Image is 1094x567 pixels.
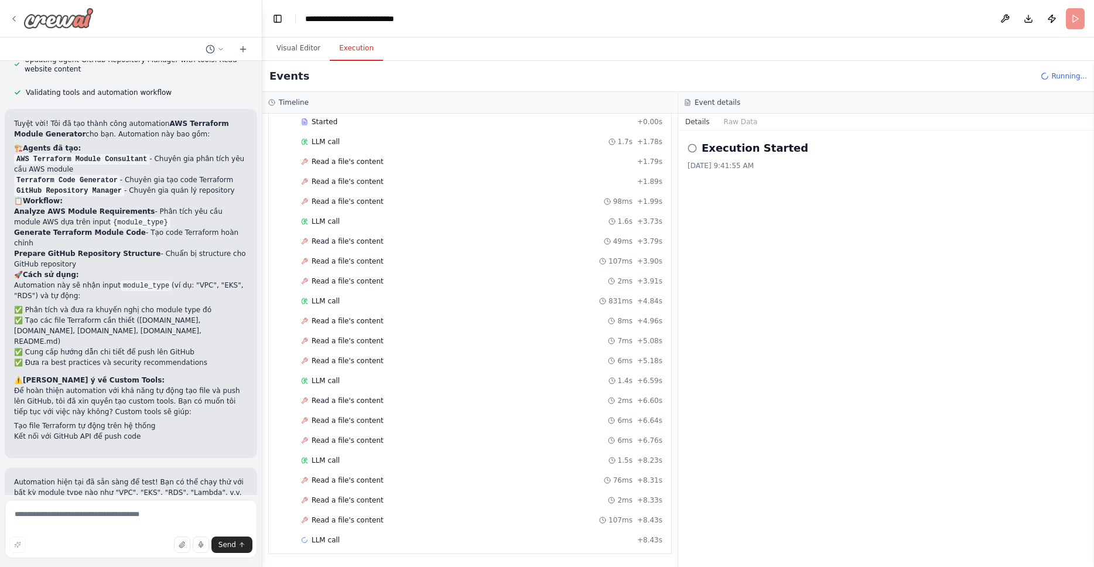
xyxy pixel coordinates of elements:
[617,436,633,445] span: 6ms
[14,269,248,280] h2: 🚀
[14,185,248,196] li: - Chuyên gia quản lý repository
[613,476,633,485] span: 76ms
[613,237,633,246] span: 49ms
[312,476,384,485] span: Read a file's content
[617,356,633,366] span: 6ms
[637,376,662,385] span: + 6.59s
[312,396,384,405] span: Read a file's content
[14,118,248,139] p: Tuyệt vời! Tôi đã tạo thành công automation cho bạn. Automation này bao gồm:
[1051,71,1087,81] span: Running...
[23,197,63,205] strong: Workflow:
[23,144,81,152] strong: Agents đã tạo:
[121,281,172,291] code: module_type
[201,42,229,56] button: Switch to previous chat
[330,36,383,61] button: Execution
[312,316,384,326] span: Read a file's content
[637,336,662,346] span: + 5.08s
[678,114,717,130] button: Details
[14,175,248,185] li: - Chuyên gia tạo code Terraform
[717,114,765,130] button: Raw Data
[279,98,309,107] h3: Timeline
[312,117,337,127] span: Started
[617,276,633,286] span: 2ms
[312,515,384,525] span: Read a file's content
[312,237,384,246] span: Read a file's content
[14,186,124,196] code: GitHub Repository Manager
[23,8,94,29] img: Logo
[637,217,662,226] span: + 3.73s
[617,316,633,326] span: 8ms
[618,137,633,146] span: 1.7s
[14,153,248,175] li: - Chuyên gia phân tích yêu cầu AWS module
[688,161,1085,170] div: [DATE] 9:41:55 AM
[269,68,309,84] h2: Events
[617,416,633,425] span: 6ms
[637,496,662,505] span: + 8.33s
[111,217,170,228] code: {module_type}
[637,476,662,485] span: + 8.31s
[312,257,384,266] span: Read a file's content
[14,315,248,347] li: ✅ Tạo các file Terraform cần thiết ([DOMAIN_NAME], [DOMAIN_NAME], [DOMAIN_NAME], [DOMAIN_NAME], R...
[695,98,740,107] h3: Event details
[312,296,340,306] span: LLM call
[14,228,146,237] strong: Generate Terraform Module Code
[608,515,633,525] span: 107ms
[617,336,633,346] span: 7ms
[312,496,384,505] span: Read a file's content
[25,55,248,74] span: Updating agent GitHub Repository Manager with tools: Read website content
[637,436,662,445] span: + 6.76s
[211,537,252,553] button: Send
[637,396,662,405] span: + 6.60s
[312,416,384,425] span: Read a file's content
[14,206,248,227] li: - Phân tích yêu cầu module AWS dựa trên input
[637,535,662,545] span: + 8.43s
[312,535,340,545] span: LLM call
[14,385,248,417] p: Để hoàn thiện automation với khả năng tự động tạo file và push lên GitHub, tôi đã xin quyền tạo c...
[14,477,248,498] p: Automation hiện tại đã sẵn sàng để test! Bạn có thể chạy thử với bất kỳ module type nào như "VPC"...
[312,356,384,366] span: Read a file's content
[23,271,79,279] strong: Cách sử dụng:
[637,515,662,525] span: + 8.43s
[14,431,248,442] li: Kết nối với GitHub API để push code
[637,117,662,127] span: + 0.00s
[174,537,190,553] button: Upload files
[14,207,155,216] strong: Analyze AWS Module Requirements
[218,540,236,549] span: Send
[14,305,248,315] li: ✅ Phân tích và đưa ra khuyến nghị cho module type đó
[312,197,384,206] span: Read a file's content
[637,276,662,286] span: + 3.91s
[234,42,252,56] button: Start a new chat
[14,280,248,301] p: Automation này sẽ nhận input (ví dụ: "VPC", "EKS", "RDS") và tự động:
[608,296,633,306] span: 831ms
[312,436,384,445] span: Read a file's content
[267,36,330,61] button: Visual Editor
[618,376,633,385] span: 1.4s
[702,140,808,156] h2: Execution Started
[312,376,340,385] span: LLM call
[637,416,662,425] span: + 6.64s
[637,316,662,326] span: + 4.96s
[608,257,633,266] span: 107ms
[312,456,340,465] span: LLM call
[14,175,120,186] code: Terraform Code Generator
[637,356,662,366] span: + 5.18s
[618,217,633,226] span: 1.6s
[312,137,340,146] span: LLM call
[14,143,248,153] h2: 🏗️
[269,11,286,27] button: Hide left sidebar
[312,157,384,166] span: Read a file's content
[637,237,662,246] span: + 3.79s
[637,137,662,146] span: + 1.78s
[613,197,633,206] span: 98ms
[14,375,248,385] h2: ⚠️
[617,396,633,405] span: 2ms
[14,347,248,357] li: ✅ Cung cấp hướng dẫn chi tiết để push lên GitHub
[637,456,662,465] span: + 8.23s
[193,537,209,553] button: Click to speak your automation idea
[312,276,384,286] span: Read a file's content
[637,257,662,266] span: + 3.90s
[14,421,248,431] li: Tạo file Terraform tự động trên hệ thống
[23,376,165,384] strong: [PERSON_NAME] ý về Custom Tools:
[14,227,248,248] li: - Tạo code Terraform hoàn chỉnh
[312,177,384,186] span: Read a file's content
